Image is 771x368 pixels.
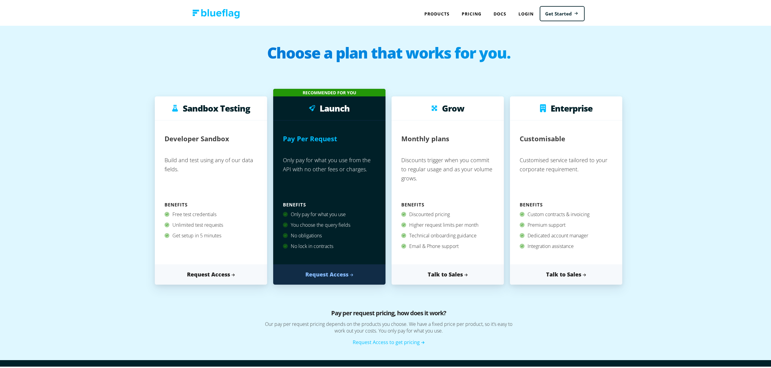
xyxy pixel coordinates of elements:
[183,102,250,111] h3: Sandbox Testing
[401,239,494,250] div: Email & Phone support
[401,218,494,229] div: Higher request limits per month
[442,102,464,111] h3: Grow
[510,263,622,283] a: Talk to Sales
[520,152,613,199] p: Customised service tailored to your corporate requirement.
[155,263,267,283] a: Request Access
[512,6,540,18] a: Login to Blue Flag application
[165,152,257,199] p: Build and test using any of our data fields.
[283,208,376,218] div: Only pay for what you use
[520,129,565,146] h2: Customisable
[165,218,257,229] div: Unlimited test requests
[222,319,555,337] p: Our pay per request pricing depends on the products you choose. We have a fixed price per product...
[520,208,613,218] div: Custom contracts & invoicing
[320,102,350,111] h3: Launch
[273,263,386,283] a: Request Access
[487,6,512,18] a: Docs
[283,229,376,239] div: No obligations
[401,129,449,146] h2: Monthly plans
[273,87,386,95] div: Recommended for you
[520,239,613,250] div: Integration assistance
[165,208,257,218] div: Free test credentials
[401,208,494,218] div: Discounted pricing
[520,218,613,229] div: Premium support
[6,44,771,68] h1: Choose a plan that works for you.
[192,8,240,17] img: Blue Flag logo
[456,6,487,18] a: Pricing
[353,337,425,344] a: Request Access to get pricing
[540,5,585,20] a: Get Started
[392,263,504,283] a: Talk to Sales
[165,129,229,146] h2: Developer Sandbox
[283,239,376,250] div: No lock in contracts
[283,129,337,146] h2: Pay Per Request
[401,229,494,239] div: Technical onboarding guidance
[520,229,613,239] div: Dedicated account manager
[283,152,376,199] p: Only pay for what you use from the API with no other fees or charges.
[551,102,593,111] h3: Enterprise
[283,218,376,229] div: You choose the query fields
[401,152,494,199] p: Discounts trigger when you commit to regular usage and as your volume grows.
[165,229,257,239] div: Get setup in 5 minutes
[418,6,456,18] div: Products
[222,307,555,319] h3: Pay per request pricing, how does it work?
